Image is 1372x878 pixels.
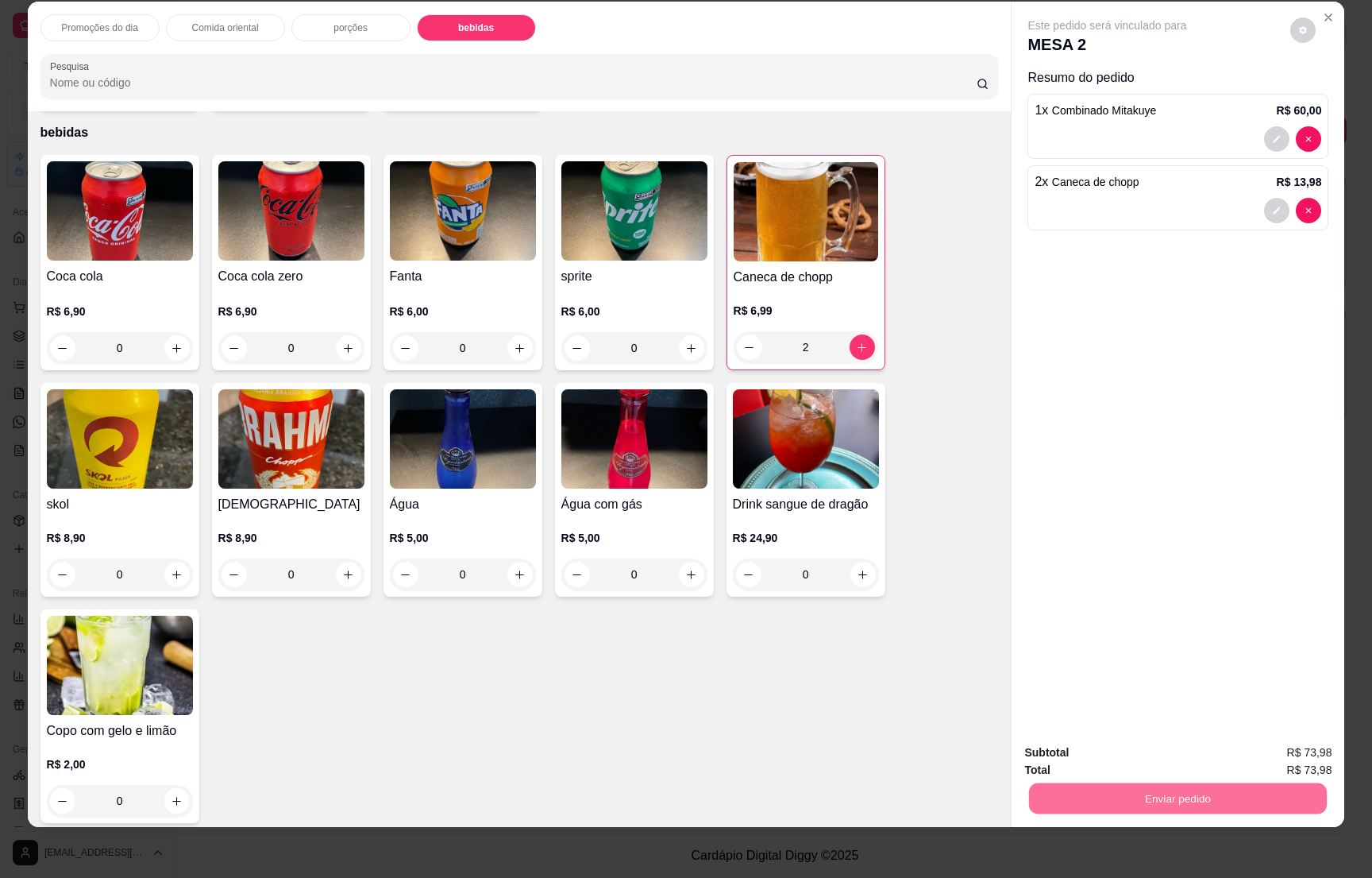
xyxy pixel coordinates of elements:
[733,389,879,489] img: product-image
[218,530,364,546] p: R$ 8,90
[164,562,190,587] button: increase-product-quantity
[1264,198,1289,223] button: decrease-product-quantity
[218,161,364,261] img: product-image
[737,335,762,360] button: decrease-product-quantity
[565,562,590,587] button: decrease-product-quantity
[1052,104,1157,117] span: Combinado Mitakuye
[1277,174,1322,190] p: R$ 13,98
[390,530,536,546] p: R$ 5,00
[222,562,247,587] button: decrease-product-quantity
[47,304,193,319] p: R$ 6,90
[47,756,193,772] p: R$ 2,00
[458,21,494,34] p: bebidas
[393,335,418,361] button: decrease-product-quantity
[40,123,999,142] p: bebidas
[561,267,707,286] h4: sprite
[733,530,879,546] p: R$ 24,90
[50,788,75,814] button: decrease-product-quantity
[1029,783,1327,814] button: Enviar pedido
[390,267,536,286] h4: Fanta
[1006,692,1332,707] h2: Deseja registrar o cliente que fez esse pedido?
[336,562,361,587] button: increase-product-quantity
[61,21,138,34] p: Promoções do dia
[1296,198,1321,223] button: decrease-product-quantity
[218,389,364,489] img: product-image
[222,335,247,361] button: decrease-product-quantity
[390,161,536,261] img: product-image
[1316,5,1341,30] button: Close
[736,562,761,587] button: decrease-product-quantity
[679,335,704,361] button: increase-product-quantity
[47,530,193,546] p: R$ 8,90
[47,161,193,261] img: product-image
[164,788,190,814] button: increase-product-quantity
[47,721,193,741] h4: Copo com gelo e limão
[218,267,364,286] h4: Coca cola zero
[47,616,193,715] img: product-image
[561,304,707,319] p: R$ 6,00
[336,335,361,361] button: increase-product-quantity
[1277,102,1322,118] p: R$ 60,00
[679,562,704,587] button: increase-product-quantity
[50,335,75,361] button: decrease-product-quantity
[734,162,878,261] img: product-image
[734,268,878,287] h4: Caneca de chopp
[507,335,533,361] button: increase-product-quantity
[734,303,878,319] p: R$ 6,99
[393,562,418,587] button: decrease-product-quantity
[390,304,536,319] p: R$ 6,00
[1296,126,1321,152] button: decrease-product-quantity
[50,60,94,73] label: Pesquisa
[50,562,75,587] button: decrease-product-quantity
[218,495,364,514] h4: [DEMOGRAPHIC_DATA]
[561,389,707,489] img: product-image
[47,389,193,489] img: product-image
[561,495,707,514] h4: Água com gás
[164,335,190,361] button: increase-product-quantity
[192,21,259,34] p: Comida oriental
[850,562,876,587] button: increase-product-quantity
[850,335,875,360] button: increase-product-quantity
[565,335,590,361] button: decrease-product-quantity
[561,530,707,546] p: R$ 5,00
[1215,745,1333,775] button: Sim, quero registrar
[1027,33,1186,56] p: MESA 2
[218,304,364,319] p: R$ 6,90
[390,389,536,489] img: product-image
[1035,101,1156,120] p: 1 x
[47,267,193,286] h4: Coca cola
[1027,68,1328,87] p: Resumo do pedido
[1264,126,1289,152] button: decrease-product-quantity
[1042,745,1203,774] button: Não registrar e enviar pedido
[1035,172,1139,191] p: 2 x
[50,75,977,91] input: Pesquisa
[1290,17,1316,43] button: decrease-product-quantity
[561,161,707,261] img: product-image
[47,495,193,514] h4: skol
[333,21,368,34] p: porções
[507,562,533,587] button: increase-product-quantity
[1027,17,1186,33] p: Este pedido será vinculado para
[1052,176,1139,188] span: Caneca de chopp
[1006,708,1332,738] p: Essa é uma forma de identificar quem consumiu cada item na mesa e facilitar o pagamento do consumo.
[733,495,879,514] h4: Drink sangue de dragão
[390,495,536,514] h4: Água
